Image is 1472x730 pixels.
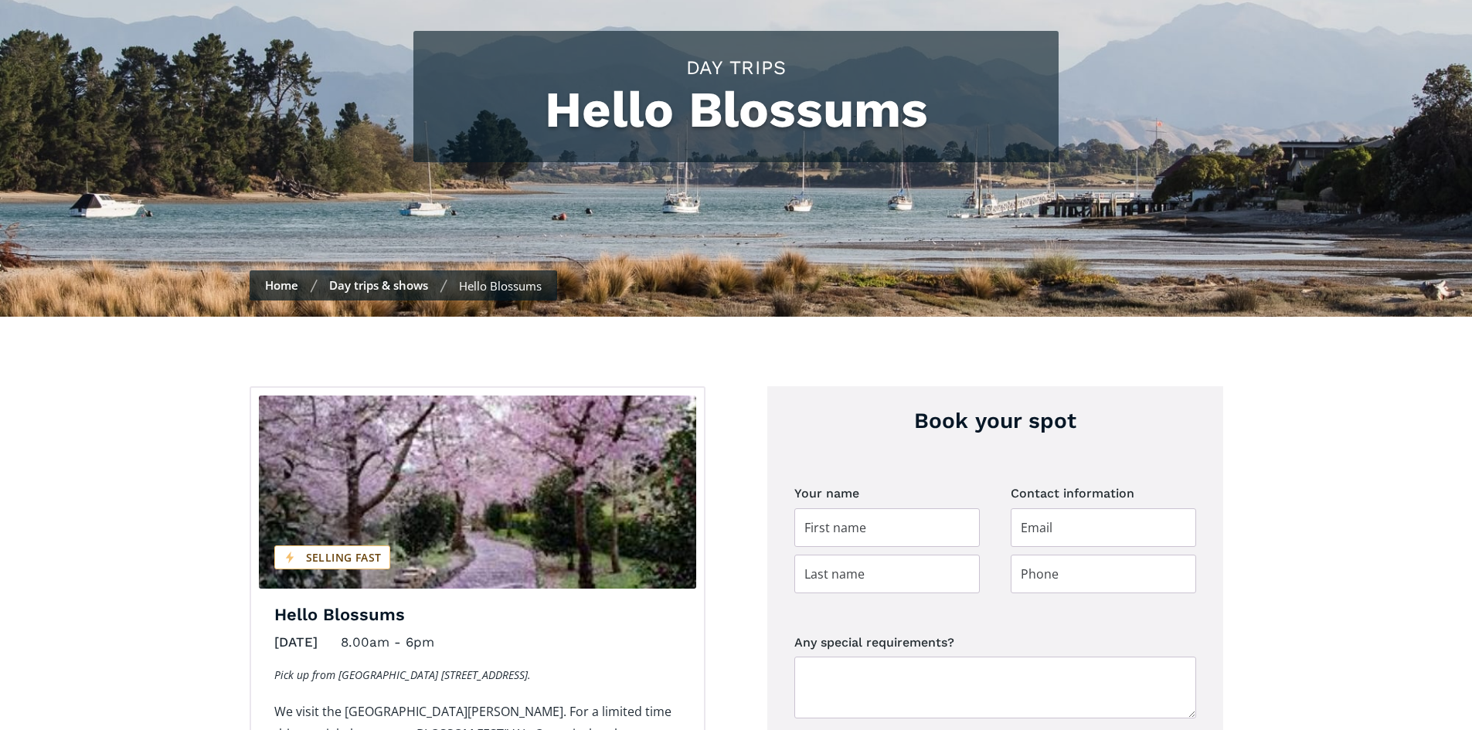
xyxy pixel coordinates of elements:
h2: Day trips [429,54,1043,81]
div: Hello Blossums [459,278,542,294]
legend: Contact information [1011,482,1134,504]
legend: Your name [794,482,859,504]
p: Pick up from [GEOGRAPHIC_DATA] [STREET_ADDRESS]. [274,665,681,684]
h1: Hello Blossums [429,81,1043,139]
input: First name [794,508,980,547]
div: Selling fast [274,545,390,569]
label: Any special requirements? [794,632,1196,653]
a: Home [265,277,298,293]
h3: Book your spot [794,406,1196,436]
img: Blossum [259,396,696,589]
div: 8.00am - 6pm [341,630,434,654]
div: [DATE] [274,630,318,654]
h3: Hello Blossums [274,604,681,626]
a: Day trips & shows [329,277,428,293]
nav: Breadcrumbs [250,270,557,300]
input: Phone [1011,555,1196,593]
input: Last name [794,555,980,593]
input: Email [1011,508,1196,547]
